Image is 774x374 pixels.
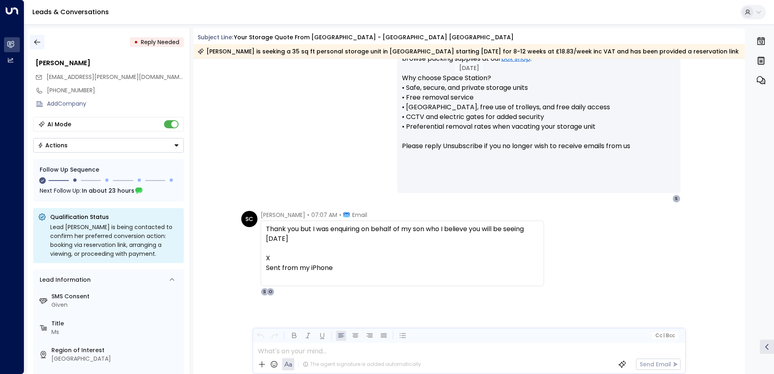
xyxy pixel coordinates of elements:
[303,361,421,368] div: The agent signature is added automatically
[311,211,337,219] span: 07:07 AM
[655,333,674,338] span: Cc Bcc
[270,331,280,341] button: Redo
[261,288,269,296] div: S
[51,292,181,301] label: SMS Consent
[51,355,181,363] div: [GEOGRAPHIC_DATA]
[47,120,71,128] div: AI Mode
[266,224,539,283] div: Thank you but I was enquiring on behalf of my son who I believe you will be seeing [DATE]
[198,47,739,55] div: [PERSON_NAME] is seeking a 35 sq ft personal storage unit in [GEOGRAPHIC_DATA] starting [DATE] fo...
[234,33,514,42] div: Your storage quote from [GEOGRAPHIC_DATA] - [GEOGRAPHIC_DATA] [GEOGRAPHIC_DATA]
[652,332,678,340] button: Cc|Bcc
[47,100,184,108] div: AddCompany
[255,331,266,341] button: Undo
[455,63,483,73] div: [DATE]
[51,319,181,328] label: Title
[266,253,539,283] div: X
[51,328,181,336] div: Ms
[339,211,341,219] span: •
[47,73,184,81] span: serena.c.cullen@googlemail.com
[47,73,185,81] span: [EMAIL_ADDRESS][PERSON_NAME][DOMAIN_NAME]
[33,138,184,153] div: Button group with a nested menu
[40,166,177,174] div: Follow Up Sequence
[241,211,257,227] div: SC
[37,276,91,284] div: Lead Information
[352,211,367,219] span: Email
[38,142,68,149] div: Actions
[134,35,138,49] div: •
[50,213,179,221] p: Qualification Status
[402,15,676,161] p: Hi [PERSON_NAME], Just checking in—are you still considering the 35 sq ft unit at [GEOGRAPHIC_DAT...
[51,301,181,309] div: Given
[51,346,181,355] label: Region of Interest
[33,138,184,153] button: Actions
[40,186,177,195] div: Next Follow Up:
[141,38,179,46] span: Reply Needed
[32,7,109,17] a: Leads & Conversations
[50,223,179,258] div: Lead [PERSON_NAME] is being contacted to confirm her preferred conversion action: booking via res...
[307,211,309,219] span: •
[266,288,274,296] div: O
[261,211,305,219] span: [PERSON_NAME]
[198,33,233,41] span: Subject Line:
[672,195,680,203] div: S
[82,186,134,195] span: In about 23 hours
[663,333,665,338] span: |
[47,86,184,95] div: [PHONE_NUMBER]
[266,263,539,273] div: Sent from my iPhone
[36,58,184,68] div: [PERSON_NAME]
